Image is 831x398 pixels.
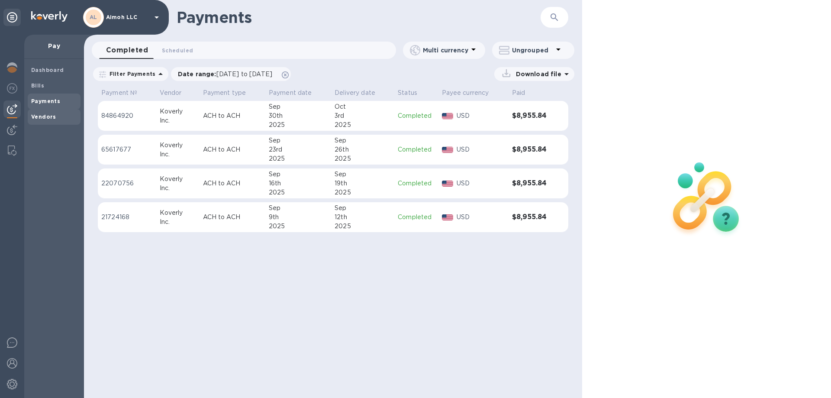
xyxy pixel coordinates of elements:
p: ACH to ACH [203,213,262,222]
div: Sep [269,102,328,111]
div: Inc. [160,150,196,159]
div: 2025 [335,222,391,231]
div: 3rd [335,111,391,120]
div: Sep [269,136,328,145]
div: 16th [269,179,328,188]
div: Date range:[DATE] to [DATE] [171,67,291,81]
b: Bills [31,82,44,89]
b: Vendors [31,113,56,120]
img: USD [442,113,454,119]
p: USD [457,213,505,222]
p: USD [457,179,505,188]
div: Oct [335,102,391,111]
div: Sep [335,136,391,145]
p: Vendor [160,88,182,97]
div: 12th [335,213,391,222]
span: [DATE] to [DATE] [216,71,272,78]
div: 2025 [335,120,391,129]
p: Ungrouped [512,46,553,55]
p: USD [457,111,505,120]
div: Inc. [160,184,196,193]
b: AL [90,14,97,20]
p: Completed [398,111,435,120]
p: Download file [512,70,561,78]
span: Vendor [160,88,193,97]
p: Completed [398,179,435,188]
p: Status [398,88,417,97]
p: 21724168 [101,213,153,222]
p: Payment № [101,88,137,97]
span: Delivery date [335,88,387,97]
div: 2025 [269,222,328,231]
img: Logo [31,11,68,22]
p: 22070756 [101,179,153,188]
div: Inc. [160,217,196,227]
p: Delivery date [335,88,375,97]
p: Date range : [178,70,277,78]
div: Koverly [160,107,196,116]
p: Completed [398,145,435,154]
p: ACH to ACH [203,111,262,120]
img: Foreign exchange [7,83,17,94]
p: Aimoh LLC [106,14,149,20]
img: USD [442,181,454,187]
h3: $8,955.84 [512,112,550,120]
div: Koverly [160,175,196,184]
p: Completed [398,213,435,222]
h1: Payments [177,8,541,26]
span: Completed [106,44,148,56]
div: Sep [335,204,391,213]
div: Koverly [160,208,196,217]
span: Paid [512,88,537,97]
div: Inc. [160,116,196,125]
span: Payment type [203,88,258,97]
div: Koverly [160,141,196,150]
div: Sep [269,170,328,179]
h3: $8,955.84 [512,146,550,154]
div: 2025 [335,154,391,163]
p: Payment type [203,88,246,97]
h3: $8,955.84 [512,179,550,188]
p: 65617677 [101,145,153,154]
span: Payment № [101,88,148,97]
div: 26th [335,145,391,154]
p: 84864920 [101,111,153,120]
div: 2025 [335,188,391,197]
p: Pay [31,42,77,50]
p: Payee currency [442,88,489,97]
img: USD [442,147,454,153]
h3: $8,955.84 [512,213,550,221]
p: Paid [512,88,525,97]
span: Status [398,88,428,97]
span: Payee currency [442,88,500,97]
b: Payments [31,98,60,104]
div: 2025 [269,188,328,197]
div: Unpin categories [3,9,21,26]
p: USD [457,145,505,154]
div: Sep [335,170,391,179]
div: Sep [269,204,328,213]
div: 30th [269,111,328,120]
span: Scheduled [162,46,193,55]
span: Payment date [269,88,323,97]
div: 23rd [269,145,328,154]
p: Multi currency [423,46,468,55]
p: Payment date [269,88,312,97]
div: 9th [269,213,328,222]
b: Dashboard [31,67,64,73]
p: Filter Payments [106,70,155,78]
div: 2025 [269,154,328,163]
p: ACH to ACH [203,179,262,188]
div: 19th [335,179,391,188]
img: USD [442,214,454,220]
p: ACH to ACH [203,145,262,154]
div: 2025 [269,120,328,129]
